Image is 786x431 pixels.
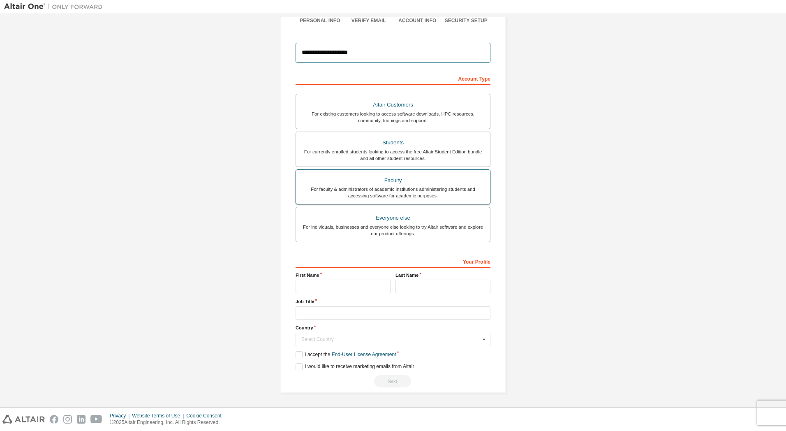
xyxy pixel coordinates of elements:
label: First Name [296,272,391,278]
img: youtube.svg [90,415,102,424]
div: Cookie Consent [186,412,226,419]
div: Faculty [301,175,485,186]
div: For individuals, businesses and everyone else looking to try Altair software and explore our prod... [301,224,485,237]
div: Verify Email [344,17,393,24]
div: Privacy [110,412,132,419]
label: I accept the [296,351,396,358]
img: altair_logo.svg [2,415,45,424]
label: Job Title [296,298,490,305]
img: instagram.svg [63,415,72,424]
div: Students [301,137,485,148]
div: Select Country [301,337,480,342]
div: Security Setup [442,17,491,24]
div: Website Terms of Use [132,412,186,419]
div: For currently enrolled students looking to access the free Altair Student Edition bundle and all ... [301,148,485,162]
label: Country [296,324,490,331]
div: For existing customers looking to access software downloads, HPC resources, community, trainings ... [301,111,485,124]
p: © 2025 Altair Engineering, Inc. All Rights Reserved. [110,419,227,426]
div: Account Info [393,17,442,24]
div: For faculty & administrators of academic institutions administering students and accessing softwa... [301,186,485,199]
label: Last Name [395,272,490,278]
img: facebook.svg [50,415,58,424]
a: End-User License Agreement [332,352,396,357]
div: Everyone else [301,212,485,224]
div: Account Type [296,72,490,85]
img: linkedin.svg [77,415,86,424]
img: Altair One [4,2,107,11]
label: I would like to receive marketing emails from Altair [296,363,414,370]
div: Personal Info [296,17,344,24]
div: Read and acccept EULA to continue [296,375,490,387]
div: Altair Customers [301,99,485,111]
div: Your Profile [296,255,490,268]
